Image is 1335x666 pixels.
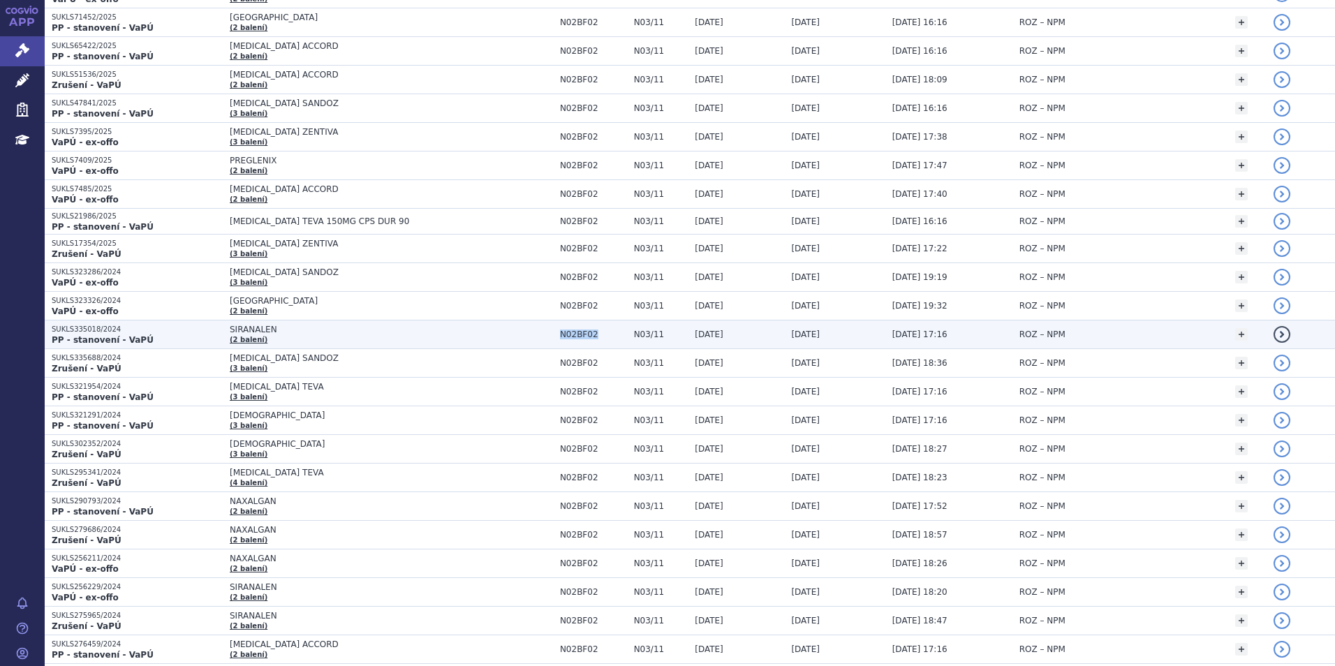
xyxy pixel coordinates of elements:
a: (2 balení) [230,81,267,89]
a: detail [1274,355,1290,371]
a: (3 balení) [230,138,267,146]
span: [DATE] 17:16 [892,330,947,339]
span: [DATE] [791,216,820,226]
strong: VaPÚ - ex-offo [52,195,119,205]
p: SUKLS335018/2024 [52,325,223,334]
span: ROZ – NPM [1019,189,1065,199]
span: N02BF02 [560,387,627,397]
span: [MEDICAL_DATA] ZENTIVA [230,127,553,137]
span: N02BF02 [560,530,627,540]
strong: Zrušení - VaPÚ [52,478,121,488]
span: [DATE] [695,132,723,142]
a: (3 balení) [230,250,267,258]
a: (2 balení) [230,336,267,343]
a: (3 balení) [230,450,267,458]
a: + [1235,500,1248,512]
a: + [1235,471,1248,484]
span: [DATE] [695,415,723,425]
a: + [1235,131,1248,143]
p: SUKLS21986/2025 [52,212,223,221]
span: [DATE] [791,444,820,454]
strong: VaPÚ - ex-offo [52,593,119,602]
strong: PP - stanovení - VaPÚ [52,52,154,61]
a: + [1235,159,1248,172]
span: N02BF02 [560,444,627,454]
a: (2 balení) [230,307,267,315]
a: detail [1274,383,1290,400]
p: SUKLS7485/2025 [52,184,223,194]
a: + [1235,414,1248,427]
p: SUKLS17354/2025 [52,239,223,249]
a: + [1235,188,1248,200]
span: [DATE] [791,189,820,199]
strong: PP - stanovení - VaPÚ [52,421,154,431]
span: NAXALGAN [230,525,553,535]
span: N02BF02 [560,216,627,226]
a: detail [1274,584,1290,600]
a: detail [1274,326,1290,343]
span: N03/11 [634,103,688,113]
span: N03/11 [634,616,688,626]
span: [DATE] 17:16 [892,415,947,425]
strong: PP - stanovení - VaPÚ [52,392,154,402]
span: [MEDICAL_DATA] ACCORD [230,639,553,649]
p: SUKLS7395/2025 [52,127,223,137]
span: [DATE] [791,415,820,425]
span: [DATE] [791,530,820,540]
span: N03/11 [634,161,688,170]
a: + [1235,215,1248,228]
a: + [1235,328,1248,341]
span: SIRANALEN [230,582,553,592]
span: PREGLENIX [230,156,553,165]
a: + [1235,385,1248,398]
p: SUKLS323326/2024 [52,296,223,306]
span: N03/11 [634,301,688,311]
span: N03/11 [634,358,688,368]
span: N03/11 [634,387,688,397]
span: [DATE] [695,644,723,654]
span: [DATE] [791,161,820,170]
strong: Zrušení - VaPÚ [52,450,121,459]
p: SUKLS323286/2024 [52,267,223,277]
strong: PP - stanovení - VaPÚ [52,222,154,232]
span: N03/11 [634,415,688,425]
span: ROZ – NPM [1019,244,1065,253]
a: detail [1274,128,1290,145]
strong: PP - stanovení - VaPÚ [52,23,154,33]
span: [DATE] 16:16 [892,216,947,226]
span: [DATE] 16:16 [892,46,947,56]
p: SUKLS335688/2024 [52,353,223,363]
span: N03/11 [634,501,688,511]
span: ROZ – NPM [1019,587,1065,597]
span: [DATE] 18:57 [892,530,947,540]
a: detail [1274,71,1290,88]
span: N02BF02 [560,272,627,282]
span: N02BF02 [560,75,627,84]
span: N03/11 [634,17,688,27]
a: (2 balení) [230,195,267,203]
span: [MEDICAL_DATA] SANDOZ [230,353,553,363]
span: [MEDICAL_DATA] TEVA [230,468,553,478]
span: ROZ – NPM [1019,75,1065,84]
p: SUKLS321954/2024 [52,382,223,392]
span: SIRANALEN [230,611,553,621]
a: (3 balení) [230,279,267,286]
span: N02BF02 [560,587,627,597]
a: detail [1274,269,1290,286]
span: N03/11 [634,244,688,253]
span: ROZ – NPM [1019,17,1065,27]
span: [DATE] [791,387,820,397]
span: ROZ – NPM [1019,216,1065,226]
p: SUKLS275965/2024 [52,611,223,621]
a: detail [1274,297,1290,314]
span: NAXALGAN [230,554,553,563]
a: detail [1274,240,1290,257]
a: detail [1274,157,1290,174]
a: + [1235,102,1248,114]
span: [DATE] [695,358,723,368]
span: [DEMOGRAPHIC_DATA] [230,410,553,420]
strong: VaPÚ - ex-offo [52,166,119,176]
span: [GEOGRAPHIC_DATA] [230,13,553,22]
span: [DATE] [695,75,723,84]
strong: Zrušení - VaPÚ [52,249,121,259]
